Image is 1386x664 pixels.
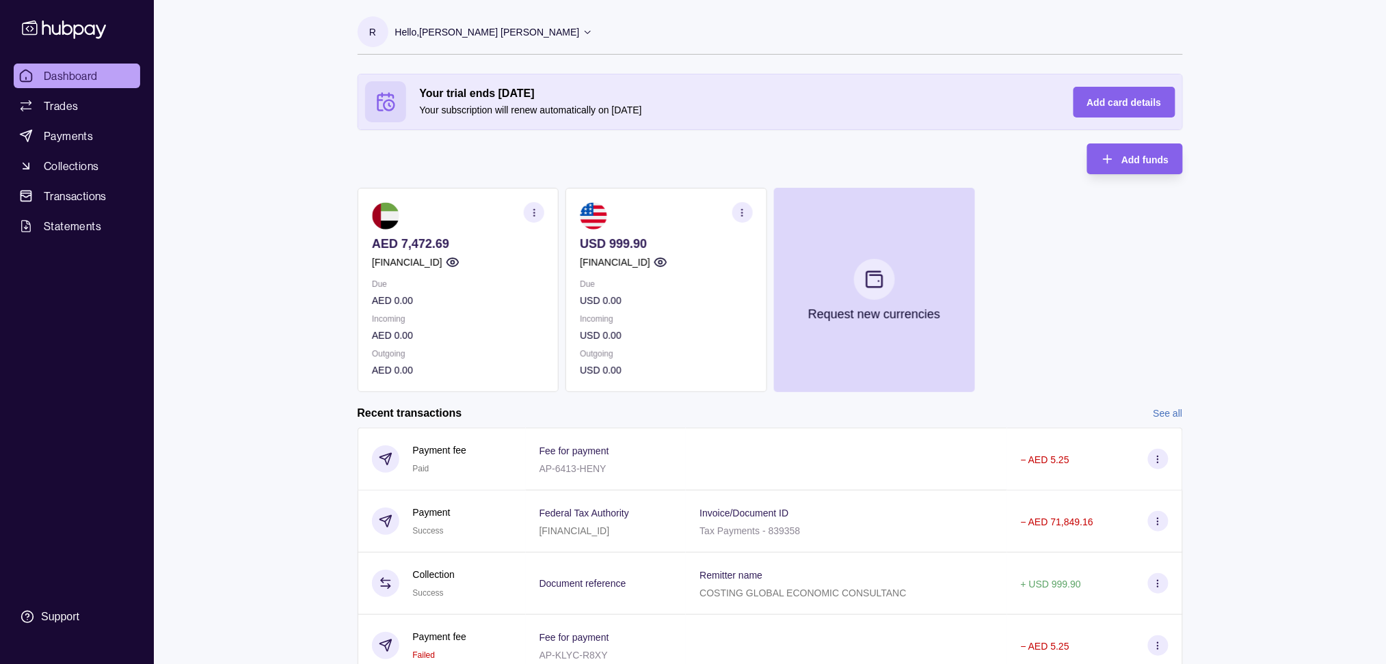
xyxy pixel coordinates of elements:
p: Document reference [539,578,626,589]
span: Failed [413,650,436,660]
span: Add funds [1121,154,1169,165]
p: Fee for payment [539,632,609,643]
p: Payment [413,505,451,520]
span: Dashboard [44,68,98,84]
p: [FINANCIAL_ID] [372,255,442,270]
p: USD 0.00 [580,363,752,378]
p: AP-6413-HENY [539,463,607,474]
p: Incoming [372,312,544,327]
p: Hello, [PERSON_NAME] [PERSON_NAME] [395,25,580,40]
p: USD 0.00 [580,328,752,343]
button: Request new currencies [773,188,974,392]
a: Transactions [14,184,140,208]
p: [FINANCIAL_ID] [580,255,650,270]
p: Outgoing [372,346,544,361]
p: − AED 5.25 [1021,641,1069,652]
p: [FINANCIAL_ID] [539,525,610,536]
span: Collections [44,158,98,174]
p: AED 7,472.69 [372,236,544,251]
span: Payments [44,128,93,144]
p: Your subscription will renew automatically on [DATE] [420,102,1046,117]
a: Trades [14,94,140,118]
div: Support [41,609,79,624]
a: Support [14,603,140,631]
p: COSTING GLOBAL ECONOMIC CONSULTANC [699,587,906,598]
span: Transactions [44,188,107,204]
p: Remitter name [699,570,762,581]
span: Success [413,588,444,598]
a: See all [1154,406,1183,421]
span: Paid [413,464,429,473]
p: Collection [413,567,455,582]
p: Payment fee [413,629,467,644]
p: + USD 999.90 [1021,579,1081,590]
h2: Recent transactions [358,406,462,421]
p: Invoice/Document ID [699,508,788,518]
h2: Your trial ends [DATE] [420,86,1046,101]
p: AED 0.00 [372,293,544,308]
p: USD 0.00 [580,293,752,308]
span: Statements [44,218,101,234]
p: R [369,25,376,40]
span: Trades [44,98,78,114]
p: Payment fee [413,443,467,458]
p: USD 999.90 [580,236,752,251]
p: AED 0.00 [372,328,544,343]
p: Outgoing [580,346,752,361]
p: AP-KLYC-R8XY [539,650,608,661]
img: ae [372,202,399,230]
a: Collections [14,154,140,178]
img: us [580,202,607,230]
p: Due [580,277,752,292]
p: Federal Tax Authority [539,508,629,518]
p: Tax Payments - 839358 [699,525,800,536]
button: Add funds [1087,143,1182,174]
a: Dashboard [14,64,140,88]
p: AED 0.00 [372,363,544,378]
p: − AED 5.25 [1021,454,1069,465]
p: Incoming [580,312,752,327]
p: Request new currencies [808,307,940,322]
a: Statements [14,214,140,238]
span: Success [413,526,444,536]
p: Fee for payment [539,445,609,456]
p: Due [372,277,544,292]
span: Add card details [1087,97,1162,108]
a: Payments [14,124,140,148]
button: Add card details [1074,87,1175,117]
p: − AED 71,849.16 [1021,516,1093,527]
